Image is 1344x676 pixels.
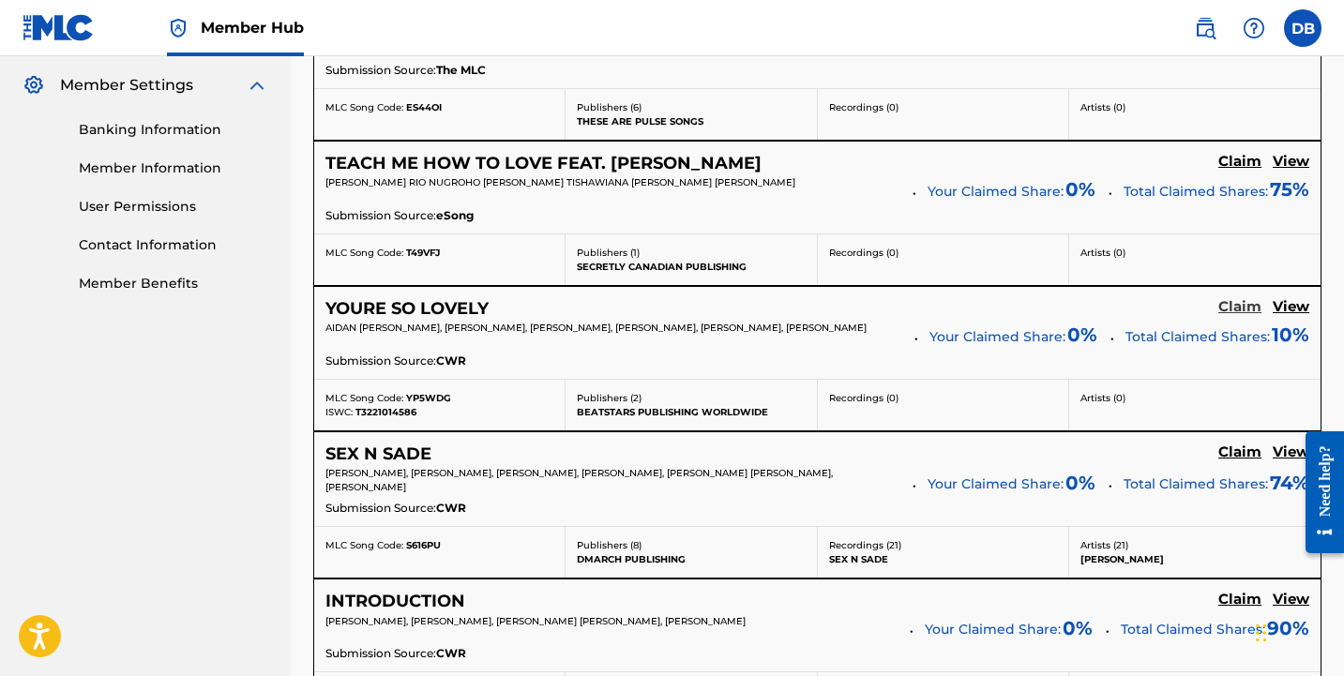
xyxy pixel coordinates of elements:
span: CWR [436,645,466,662]
span: Total Claimed Shares: [1124,475,1268,492]
span: [PERSON_NAME], [PERSON_NAME], [PERSON_NAME], [PERSON_NAME], [PERSON_NAME] [PERSON_NAME], [PERSON_... [325,467,833,493]
img: Top Rightsholder [167,17,189,39]
span: Your Claimed Share: [929,327,1065,347]
a: Contact Information [79,235,268,255]
img: Member Settings [23,74,45,97]
p: Recordings ( 0 ) [829,391,1057,405]
h5: Claim [1218,591,1261,608]
span: Submission Source: [325,62,436,79]
a: View [1273,153,1309,173]
p: Artists ( 0 ) [1080,246,1309,260]
img: MLC Logo [23,14,95,41]
span: ISWC: [325,406,353,418]
span: [PERSON_NAME] RIO NUGROHO [PERSON_NAME] TISHAWIANA [PERSON_NAME] [PERSON_NAME] [325,176,795,188]
p: DMARCH PUBLISHING [577,552,805,566]
span: Submission Source: [325,500,436,517]
span: Your Claimed Share: [925,620,1061,639]
h5: SEX N SADE [325,443,431,465]
span: ES44OI [406,101,442,113]
h5: Claim [1218,298,1261,316]
span: 0 % [1065,175,1095,203]
iframe: Resource Center [1291,412,1344,572]
h5: Claim [1218,153,1261,171]
p: Recordings ( 21 ) [829,538,1057,552]
h5: View [1273,298,1309,316]
h5: YOURE SO LOVELY [325,298,489,320]
span: Submission Source: [325,645,436,662]
p: Artists ( 21 ) [1080,538,1309,552]
p: Recordings ( 0 ) [829,100,1057,114]
span: MLC Song Code: [325,539,403,551]
span: T49VFJ [406,247,440,259]
p: [PERSON_NAME] [1080,552,1309,566]
h5: INTRODUCTION [325,591,465,612]
img: expand [246,74,268,97]
span: 74 % [1270,469,1309,497]
span: 0 % [1063,614,1093,642]
span: Member Settings [60,74,193,97]
p: Publishers ( 6 ) [577,100,805,114]
span: S616PU [406,539,441,551]
span: The MLC [436,62,486,79]
a: Banking Information [79,120,268,140]
img: search [1194,17,1216,39]
a: Member Information [79,158,268,178]
p: Publishers ( 8 ) [577,538,805,552]
a: View [1273,443,1309,464]
img: help [1243,17,1265,39]
h5: View [1273,153,1309,171]
h5: View [1273,443,1309,461]
p: BEATSTARS PUBLISHING WORLDWIDE [577,405,805,419]
span: YP5WDG [406,392,451,404]
p: SEX N SADE [829,552,1057,566]
span: Total Claimed Shares: [1124,183,1268,200]
a: User Permissions [79,197,268,217]
span: Your Claimed Share: [928,182,1064,202]
span: Total Claimed Shares: [1125,328,1270,345]
a: View [1273,298,1309,319]
a: Member Benefits [79,274,268,293]
p: Recordings ( 0 ) [829,246,1057,260]
span: Your Claimed Share: [928,474,1064,494]
div: User Menu [1284,9,1321,47]
span: [PERSON_NAME], [PERSON_NAME], [PERSON_NAME] [PERSON_NAME], [PERSON_NAME] [325,615,746,627]
span: CWR [436,500,466,517]
span: T3221014586 [355,406,416,418]
iframe: Chat Widget [1250,586,1344,676]
p: Artists ( 0 ) [1080,391,1309,405]
div: Help [1235,9,1273,47]
span: eSong [436,207,474,224]
span: Total Claimed Shares: [1121,621,1265,638]
a: Public Search [1186,9,1224,47]
p: Publishers ( 2 ) [577,391,805,405]
span: Member Hub [201,17,304,38]
p: Artists ( 0 ) [1080,100,1309,114]
span: 0 % [1067,321,1097,349]
span: 10 % [1272,321,1309,349]
span: MLC Song Code: [325,101,403,113]
span: Submission Source: [325,207,436,224]
span: AIDAN [PERSON_NAME], [PERSON_NAME], [PERSON_NAME], [PERSON_NAME], [PERSON_NAME], [PERSON_NAME] [325,322,867,334]
span: 0 % [1065,469,1095,497]
span: MLC Song Code: [325,392,403,404]
h5: Claim [1218,443,1261,461]
span: MLC Song Code: [325,247,403,259]
h5: TEACH ME HOW TO LOVE FEAT. CHASE SHAKUR [325,153,762,174]
div: Drag [1256,605,1267,661]
span: Submission Source: [325,353,436,369]
span: CWR [436,353,466,369]
span: 75 % [1270,175,1309,203]
p: SECRETLY CANADIAN PUBLISHING [577,260,805,274]
p: THESE ARE PULSE SONGS [577,114,805,128]
p: Publishers ( 1 ) [577,246,805,260]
